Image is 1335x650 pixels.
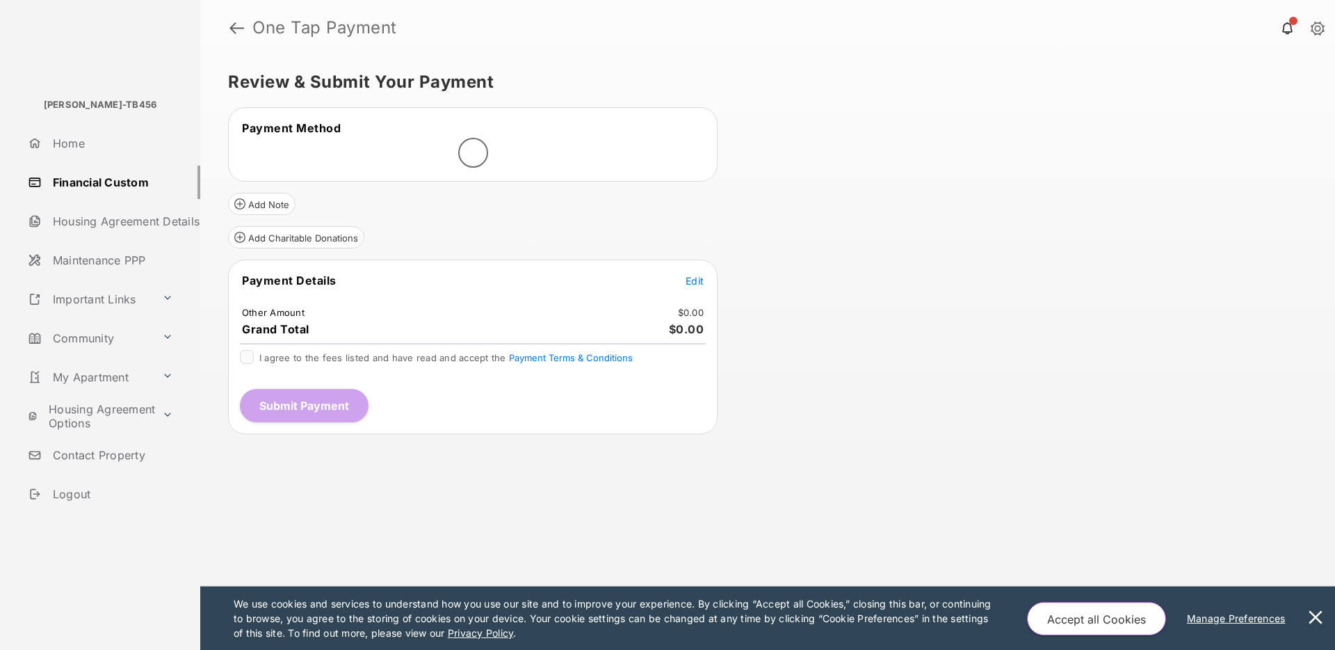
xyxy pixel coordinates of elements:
p: [PERSON_NAME]-TB456 [44,98,157,112]
a: Housing Agreement Options [22,399,156,433]
h5: Review & Submit Your Payment [228,74,1296,90]
span: Payment Method [242,121,341,135]
p: We use cookies and services to understand how you use our site and to improve your experience. By... [234,596,998,640]
a: Housing Agreement Details [22,205,200,238]
span: Edit [686,275,704,287]
button: Accept all Cookies [1027,602,1166,635]
a: Maintenance PPP [22,244,200,277]
a: My Apartment [22,360,156,394]
button: I agree to the fees listed and have read and accept the [509,352,633,363]
a: Financial Custom [22,166,200,199]
span: Payment Details [242,274,337,287]
span: $0.00 [669,322,704,336]
button: Submit Payment [240,389,369,422]
td: Other Amount [241,306,305,319]
a: Home [22,127,200,160]
button: Add Charitable Donations [228,226,364,248]
a: Logout [22,477,200,511]
td: $0.00 [677,306,704,319]
strong: One Tap Payment [252,19,397,36]
u: Manage Preferences [1187,612,1291,624]
a: Community [22,322,156,355]
u: Privacy Policy [448,627,513,639]
a: Important Links [22,283,156,316]
button: Add Note [228,193,296,215]
button: Edit [686,274,704,287]
span: I agree to the fees listed and have read and accept the [259,352,633,363]
span: Grand Total [242,322,309,336]
a: Contact Property [22,438,200,472]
